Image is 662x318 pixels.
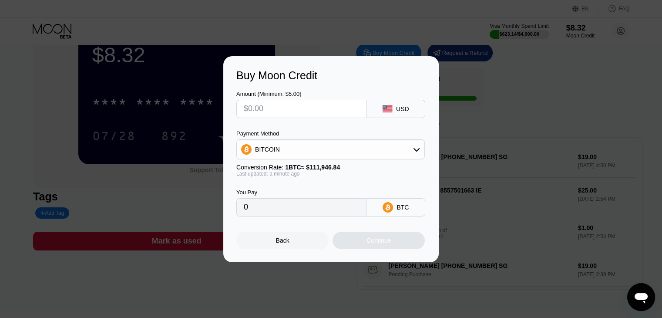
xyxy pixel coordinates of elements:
[236,69,426,82] div: Buy Moon Credit
[236,189,366,196] div: You Pay
[236,232,329,249] div: Back
[236,171,425,177] div: Last updated: a minute ago
[627,283,655,311] iframe: Button to launch messaging window
[236,130,425,137] div: Payment Method
[237,141,424,158] div: BITCOIN
[236,91,366,97] div: Amount (Minimum: $5.00)
[396,105,409,112] div: USD
[244,100,359,118] input: $0.00
[276,237,289,244] div: Back
[236,164,425,171] div: Conversion Rate:
[285,164,340,171] span: 1 BTC ≈ $111,946.84
[397,204,409,211] div: BTC
[255,146,280,153] div: BITCOIN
